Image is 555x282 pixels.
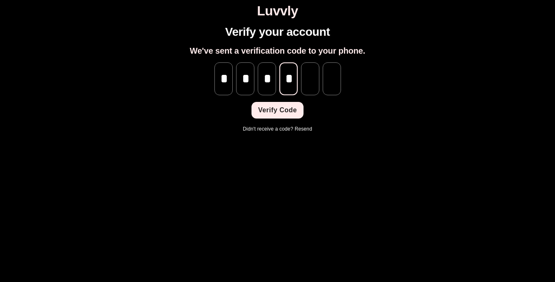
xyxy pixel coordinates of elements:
[251,102,304,119] button: Verify Code
[225,25,330,39] h1: Verify your account
[243,125,312,133] p: Didn't receive a code?
[295,126,312,132] a: Resend
[190,46,365,56] h2: We've sent a verification code to your phone.
[3,3,552,19] h1: Luvvly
